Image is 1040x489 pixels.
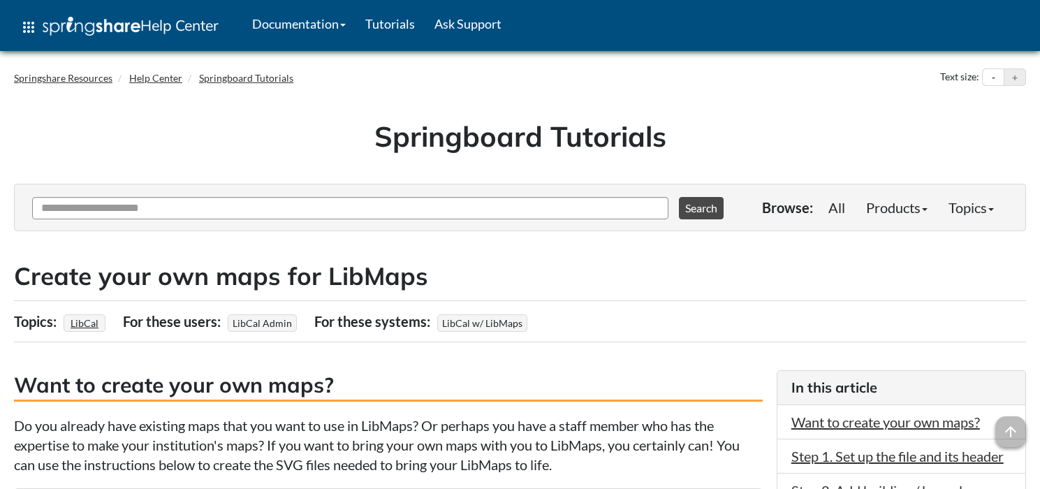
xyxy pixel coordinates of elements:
[228,314,297,332] span: LibCal Admin
[995,418,1026,435] a: arrow_upward
[937,68,982,87] div: Text size:
[762,198,813,217] p: Browse:
[679,197,724,219] button: Search
[129,72,182,84] a: Help Center
[10,6,228,48] a: apps Help Center
[995,416,1026,447] span: arrow_upward
[14,370,763,402] h3: Want to create your own maps?
[14,259,1026,293] h2: Create your own maps for LibMaps
[425,6,511,41] a: Ask Support
[791,378,1011,397] h3: In this article
[437,314,527,332] span: LibCal w/ LibMaps
[199,72,293,84] a: Springboard Tutorials
[24,117,1016,156] h1: Springboard Tutorials
[818,194,856,221] a: All
[43,17,140,36] img: Springshare
[14,416,763,474] p: Do you already have existing maps that you want to use in LibMaps? Or perhaps you have a staff me...
[356,6,425,41] a: Tutorials
[314,308,434,335] div: For these systems:
[140,16,219,34] span: Help Center
[68,313,101,333] a: LibCal
[983,69,1004,86] button: Decrease text size
[791,448,1004,465] a: Step 1. Set up the file and its header
[938,194,1004,221] a: Topics
[20,19,37,36] span: apps
[242,6,356,41] a: Documentation
[856,194,938,221] a: Products
[14,72,112,84] a: Springshare Resources
[14,308,60,335] div: Topics:
[1004,69,1025,86] button: Increase text size
[123,308,224,335] div: For these users:
[791,414,980,430] a: Want to create your own maps?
